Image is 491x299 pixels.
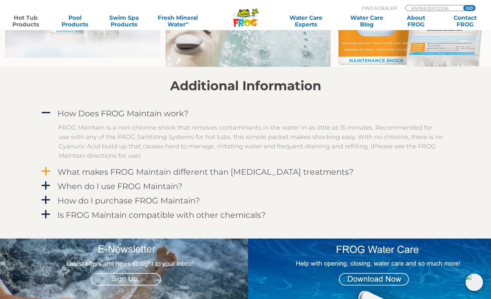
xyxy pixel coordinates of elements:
p: Find A Dealer [362,5,397,11]
span: a [41,209,51,219]
span: a [41,181,51,191]
h4: When do I use FROG Maintain? [57,182,182,191]
span: a [41,166,51,176]
span: a [41,195,51,205]
span: A [41,108,51,118]
a: Swim SpaProducts [105,14,143,28]
p: FROG Maintain is a non-chlorine shock that removes contaminants in the water in as little as 15 m... [58,123,443,160]
input: Zip Code Form [411,5,456,11]
a: a When do I use FROG Maintain? [40,180,451,192]
a: ContactFROG [446,14,484,28]
img: openIcon [466,274,483,291]
h4: How do I purchase FROG Maintain? [57,196,200,205]
a: a What makes FROG Maintain different than [MEDICAL_DATA] treatments? [40,166,451,178]
a: Hot TubProducts [7,14,45,28]
a: AboutFROG [397,14,435,28]
a: Fresh MineralWater∞ [154,14,202,28]
a: a Is FROG Maintain compatible with other chemicals? [40,209,451,221]
a: a How do I purchase FROG Maintain? [40,194,451,207]
h4: What makes FROG Maintain different than [MEDICAL_DATA] treatments? [57,167,354,176]
a: PoolProducts [56,14,94,28]
a: A How Does FROG Maintain work? [40,107,451,120]
h2: Additional Information [40,79,451,93]
a: Water CareExperts [275,14,337,28]
h4: Is FROG Maintain compatible with other chemicals? [57,210,266,219]
input: GO [463,5,475,11]
sup: ∞ [186,20,189,25]
h4: How Does FROG Maintain work? [57,109,189,118]
a: Water CareBlog [348,14,386,28]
